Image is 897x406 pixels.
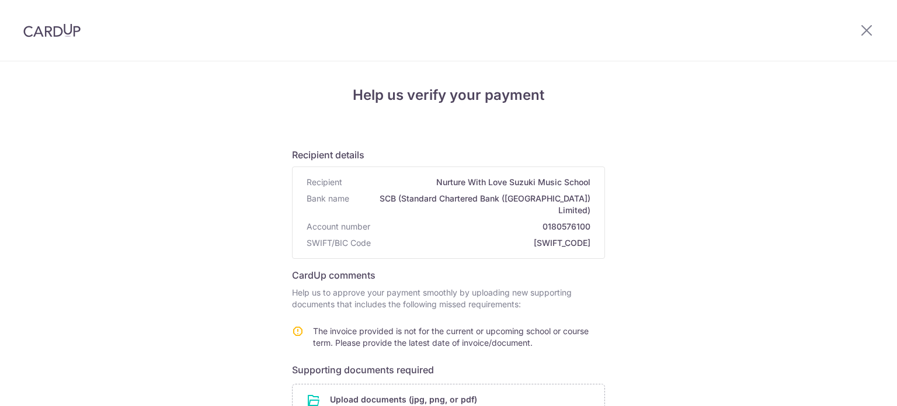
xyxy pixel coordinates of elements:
span: The invoice provided is not for the current or upcoming school or course term. Please provide the... [313,326,589,348]
h6: Recipient details [292,148,605,162]
span: SCB (Standard Chartered Bank ([GEOGRAPHIC_DATA]) Limited) [354,193,590,216]
img: CardUp [23,23,81,37]
span: Bank name [307,193,349,216]
span: Nurture With Love Suzuki Music School [347,176,590,188]
span: Account number [307,221,370,233]
p: Help us to approve your payment smoothly by uploading new supporting documents that includes the ... [292,287,605,310]
h6: Supporting documents required [292,363,605,377]
span: SWIFT/BIC Code [307,237,371,249]
span: [SWIFT_CODE] [376,237,590,249]
h6: CardUp comments [292,268,605,282]
span: Recipient [307,176,342,188]
h4: Help us verify your payment [292,85,605,106]
span: 0180576100 [375,221,590,233]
